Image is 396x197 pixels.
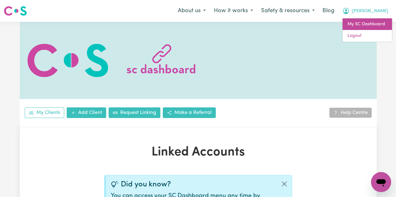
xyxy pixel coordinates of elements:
button: About us [174,4,210,17]
span: [PERSON_NAME] [352,8,388,15]
button: Close alert [277,175,292,193]
button: My Account [338,4,392,17]
div: Did you know? [111,180,277,189]
a: My Clients [25,107,64,118]
a: My SC Dashboard [342,18,392,30]
div: My Account [342,18,392,42]
iframe: Button to launch messaging window [371,172,391,192]
a: Add Client [67,107,106,118]
a: Make a Referral [163,107,216,118]
a: Logout [342,30,392,42]
a: Careseekers logo [4,4,27,18]
a: Help Centre [329,108,372,118]
button: How it works [210,4,257,17]
button: Safety & resources [257,4,319,17]
a: Blog [319,4,338,18]
img: Careseekers logo [4,5,27,17]
h1: Linked Accounts [83,145,313,160]
a: Request Linking [109,107,160,118]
